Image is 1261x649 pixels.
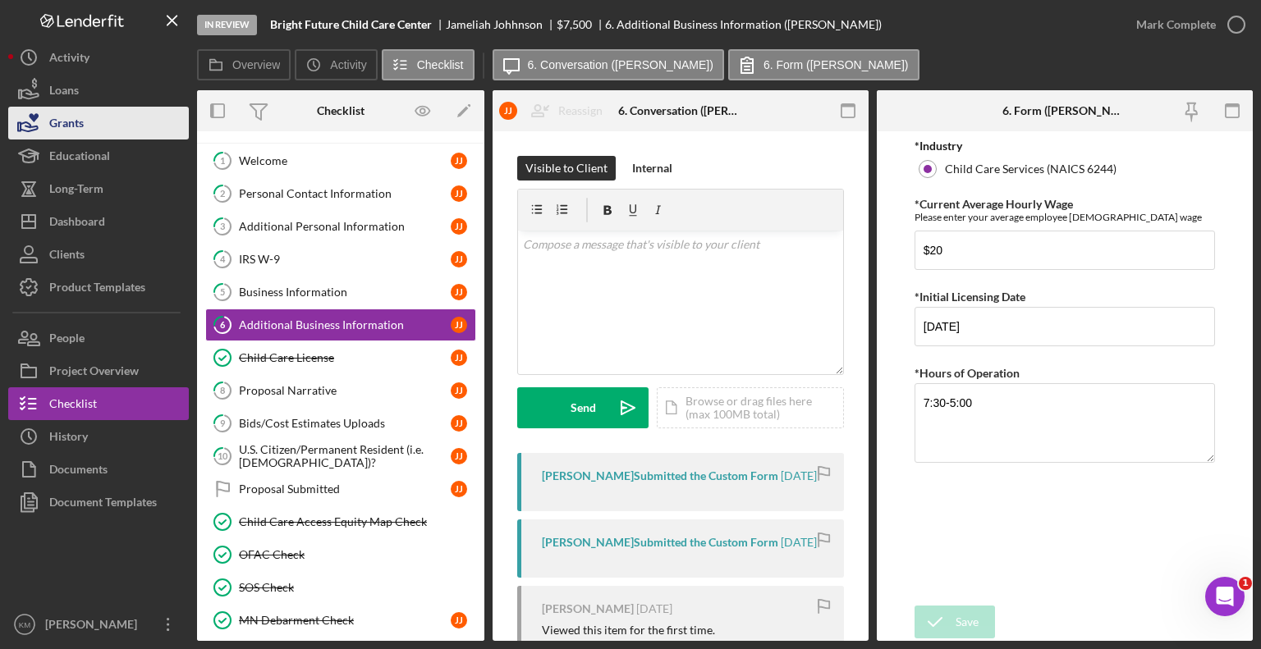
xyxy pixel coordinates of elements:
button: Activity [8,41,189,74]
div: J J [451,382,467,399]
div: J J [451,284,467,300]
tspan: 9 [220,418,226,428]
div: U.S. Citizen/Permanent Resident (i.e. [DEMOGRAPHIC_DATA])? [239,443,451,469]
tspan: 3 [220,221,225,231]
div: Dashboard [49,205,105,242]
button: Clients [8,238,189,271]
div: Project Overview [49,354,139,391]
label: Child Care Services (NAICS 6244) [945,162,1117,176]
div: Document Templates [49,486,157,523]
div: Viewed this item for the first time. [542,624,715,637]
button: Mark Complete [1120,8,1253,41]
div: Product Templates [49,271,145,308]
label: 6. Conversation ([PERSON_NAME]) [528,58,713,71]
button: Document Templates [8,486,189,519]
button: Educational [8,139,189,172]
div: Visible to Client [525,156,608,181]
time: 2025-07-09 17:44 [636,602,672,615]
div: Jameliah Johhnson [446,18,557,31]
button: Activity [295,49,377,80]
div: SOS Check [239,581,475,594]
a: 4IRS W-9JJ [205,243,476,276]
div: In Review [197,15,257,35]
div: Activity [49,41,89,78]
label: *Initial Licensing Date [915,290,1025,304]
div: Educational [49,139,110,176]
div: Welcome [239,154,451,167]
button: Project Overview [8,354,189,387]
button: Checklist [8,387,189,420]
a: History [8,420,189,453]
div: [PERSON_NAME] Submitted the Custom Form [542,536,778,549]
button: 6. Conversation ([PERSON_NAME]) [493,49,724,80]
a: People [8,322,189,354]
div: J J [451,317,467,333]
b: Bright Future Child Care Center [270,18,432,31]
div: Please enter your average employee [DEMOGRAPHIC_DATA] wage [915,211,1215,223]
div: J J [451,481,467,497]
button: Documents [8,453,189,486]
span: $7,500 [557,17,592,31]
div: J J [451,415,467,432]
div: OFAC Check [239,548,475,561]
div: Checklist [49,387,97,424]
label: 6. Form ([PERSON_NAME]) [763,58,909,71]
div: Save [956,606,979,638]
a: Proposal SubmittedJJ [205,473,476,505]
a: 6Additional Business InformationJJ [205,309,476,341]
a: 10U.S. Citizen/Permanent Resident (i.e. [DEMOGRAPHIC_DATA])?JJ [205,440,476,473]
time: 2025-07-14 17:46 [781,536,817,549]
button: Dashboard [8,205,189,238]
time: 2025-07-15 15:48 [781,469,817,482]
div: Proposal Narrative [239,384,451,397]
div: Loans [49,74,79,111]
button: Visible to Client [517,156,616,181]
tspan: 10 [218,450,228,461]
div: Child Care Access Equity Map Check [239,515,475,528]
a: 8Proposal NarrativeJJ [205,374,476,407]
a: OFAC Check [205,538,476,571]
a: Product Templates [8,271,189,304]
label: Checklist [417,58,464,71]
div: Personal Contact Information [239,187,451,200]
div: [PERSON_NAME] [542,602,634,615]
button: JJReassign [491,94,619,127]
div: Checklist [317,104,365,117]
label: Activity [330,58,366,71]
div: Additional Personal Information [239,220,451,233]
iframe: Intercom live chat [1205,577,1245,616]
a: Long-Term [8,172,189,205]
tspan: 5 [220,286,225,297]
div: J J [451,251,467,267]
button: Loans [8,74,189,107]
tspan: 2 [220,188,225,199]
textarea: 7:30-5:00 [915,383,1215,462]
div: People [49,322,85,359]
label: *Current Average Hourly Wage [915,197,1073,211]
div: Child Care License [239,351,451,364]
a: 3Additional Personal InformationJJ [205,210,476,243]
div: *Industry [915,139,1215,153]
div: Documents [49,453,108,490]
button: Internal [624,156,681,181]
div: J J [451,350,467,366]
div: Internal [632,156,672,181]
a: 5Business InformationJJ [205,276,476,309]
div: J J [451,218,467,235]
button: 6. Form ([PERSON_NAME]) [728,49,919,80]
div: J J [451,448,467,464]
div: Proposal Submitted [239,482,451,496]
div: MN Debarment Check [239,614,451,627]
button: Save [915,606,995,638]
div: Business Information [239,286,451,299]
div: 6. Form ([PERSON_NAME]) [1002,104,1128,117]
a: 9Bids/Cost Estimates UploadsJJ [205,407,476,440]
tspan: 8 [220,385,225,395]
div: Long-Term [49,172,103,209]
a: 2Personal Contact InformationJJ [205,177,476,210]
